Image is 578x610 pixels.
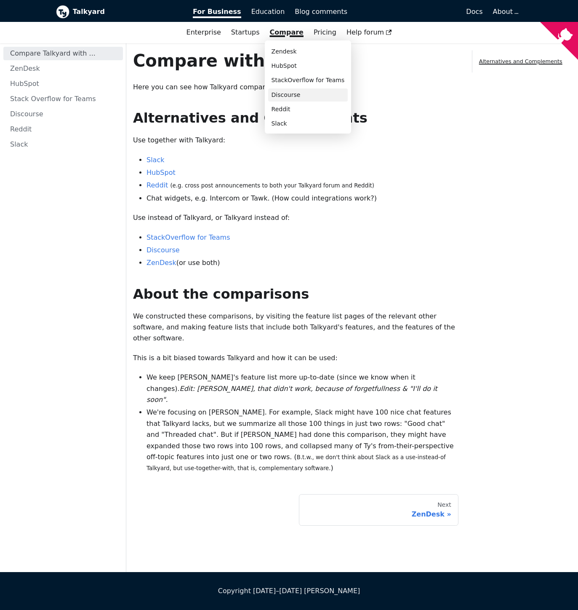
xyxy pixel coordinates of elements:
p: Use together with Talkyard: [133,135,458,146]
li: (or use both) [146,257,458,268]
a: Talkyard logoTalkyard [56,5,181,19]
span: Help forum [346,28,392,36]
a: Discourse [146,246,180,254]
a: For Business [188,5,246,19]
a: Discourse [268,88,348,102]
li: We're focusing on [PERSON_NAME]. For example, Slack might have 100 nice chat features that Talkya... [146,407,458,474]
a: Slack [3,138,123,151]
a: Help forum [341,25,397,40]
img: Talkyard logo [56,5,69,19]
a: Education [246,5,290,19]
li: We keep [PERSON_NAME]'s feature list more up-to-date (since we know when it changes). [146,372,458,405]
a: Slack [268,117,348,130]
small: B.t.w., we don't think about Slack as a use-instead-of Talkyard, but use-together-with, that is, ... [146,454,446,471]
span: Education [251,8,285,16]
h1: Compare with [133,50,458,71]
a: NextZenDesk [299,494,458,526]
a: HubSpot [268,59,348,72]
div: Copyright [DATE]–[DATE] [PERSON_NAME] [56,586,522,597]
a: HubSpot [146,169,176,177]
a: Stack Overflow for Teams [3,92,123,106]
a: Compare Talkyard with ... [3,47,123,60]
a: Enterprise [181,25,226,40]
span: Docs [466,8,482,16]
a: Alternatives and Complements [479,58,562,64]
a: Discourse [3,107,123,121]
b: Talkyard [73,6,181,17]
a: Startups [226,25,265,40]
h2: About the comparisons [133,286,458,302]
a: Zendesk [268,45,348,58]
a: Reddit [268,103,348,116]
a: ZenDesk [3,62,123,75]
nav: Docs pages navigation [133,494,458,526]
a: About [493,8,517,16]
li: Chat widgets, e.g. Intercom or Tawk. (How could integrations work?) [146,193,458,204]
a: Slack [146,156,164,164]
h2: Alternatives and Complements [133,110,458,126]
div: Next [306,501,451,509]
a: Compare [270,28,304,36]
a: HubSpot [3,77,123,91]
i: Edit: [PERSON_NAME], that didn't work, because of forgetfullness & "I'll do it soon". [146,385,437,404]
span: For Business [193,8,241,18]
a: ZenDesk [146,259,176,267]
p: Use instead of Talkyard, or Talkyard instead of: [133,212,458,223]
p: We constructed these comparisons, by visiting the feature list pages of the relevant other softwa... [133,311,458,344]
a: Reddit [3,123,123,136]
a: Reddit [146,181,168,189]
a: Blog comments [290,5,352,19]
p: This is a bit biased towards Talkyard and how it can be used: [133,353,458,364]
a: StackOverflow for Teams [146,233,230,241]
a: StackOverflow for Teams [268,74,348,87]
a: Docs [352,5,488,19]
div: ZenDesk [306,510,451,519]
small: (e.g. cross post announcements to both your Talkyard forum and Reddit) [170,182,374,189]
a: Pricing [309,25,341,40]
p: Here you can see how Talkyard compares with other software. [133,82,458,93]
span: Blog comments [295,8,347,16]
